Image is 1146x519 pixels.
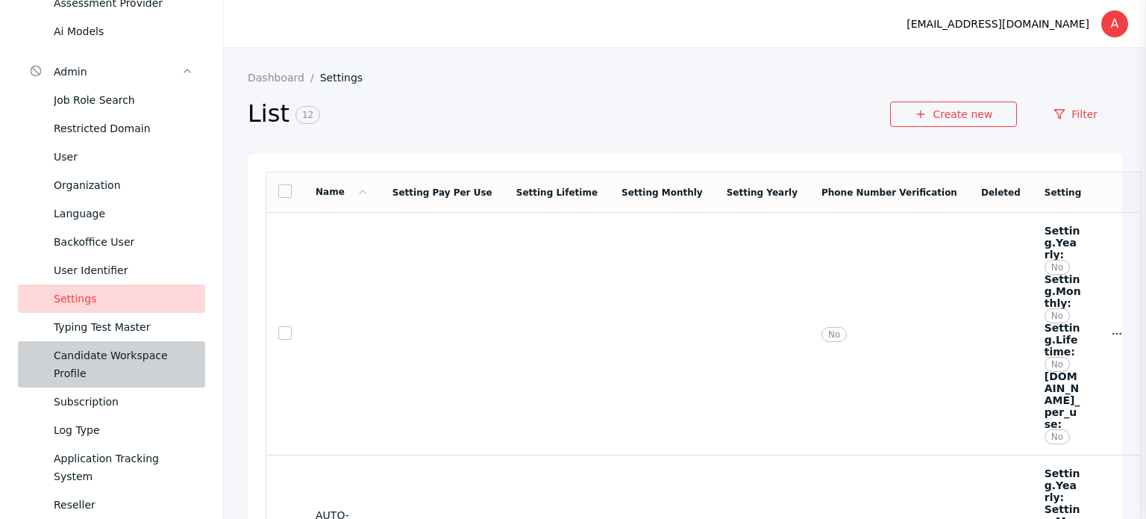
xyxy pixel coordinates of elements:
div: Ai Models [54,22,193,40]
a: Settings [18,285,205,313]
td: Setting Pay Per Use [381,173,504,213]
a: User Identifier [18,256,205,285]
div: [EMAIL_ADDRESS][DOMAIN_NAME] [907,15,1089,33]
label: setting.monthly: [1045,273,1082,309]
a: Settings [320,72,375,84]
a: Dashboard [248,72,320,84]
div: User [54,148,193,166]
span: No [1045,429,1070,444]
div: User Identifier [54,261,193,279]
div: Language [54,205,193,223]
a: Application Tracking System [18,444,205,491]
div: Application Tracking System [54,450,193,485]
div: Log Type [54,421,193,439]
span: No [1045,308,1070,323]
div: Organization [54,176,193,194]
div: Reseller [54,496,193,514]
td: Setting Monthly [610,173,715,213]
a: Typing Test Master [18,313,205,341]
a: Deleted [981,187,1021,198]
a: Organization [18,171,205,199]
div: Settings [54,290,193,308]
div: Typing Test Master [54,318,193,336]
a: Create new [890,102,1017,127]
a: Candidate Workspace Profile [18,341,205,388]
a: Subscription [18,388,205,416]
span: No [1045,357,1070,372]
label: setting.yearly: [1045,467,1082,503]
a: Backoffice User [18,228,205,256]
div: A [1101,10,1128,37]
span: 12 [295,106,320,124]
div: Job Role Search [54,91,193,109]
label: setting.yearly: [1045,225,1082,261]
label: setting.lifetime: [1045,322,1082,358]
a: Restricted Domain [18,114,205,143]
span: No [1045,260,1070,275]
a: User [18,143,205,171]
td: Setting Yearly [715,173,810,213]
span: No [821,327,847,342]
td: Setting [1033,173,1094,213]
a: Language [18,199,205,228]
td: Setting Lifetime [504,173,610,213]
div: Subscription [54,393,193,411]
label: [DOMAIN_NAME]_per_use: [1045,370,1082,430]
a: Ai Models [18,17,205,46]
a: Name [316,187,369,197]
h2: List [248,99,890,130]
div: Restricted Domain [54,119,193,137]
a: Log Type [18,416,205,444]
a: Job Role Search [18,86,205,114]
a: Phone Number Verification [821,187,957,198]
a: Filter [1029,102,1122,127]
div: Admin [54,63,181,81]
div: Backoffice User [54,233,193,251]
a: Reseller [18,491,205,519]
div: Candidate Workspace Profile [54,346,193,382]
